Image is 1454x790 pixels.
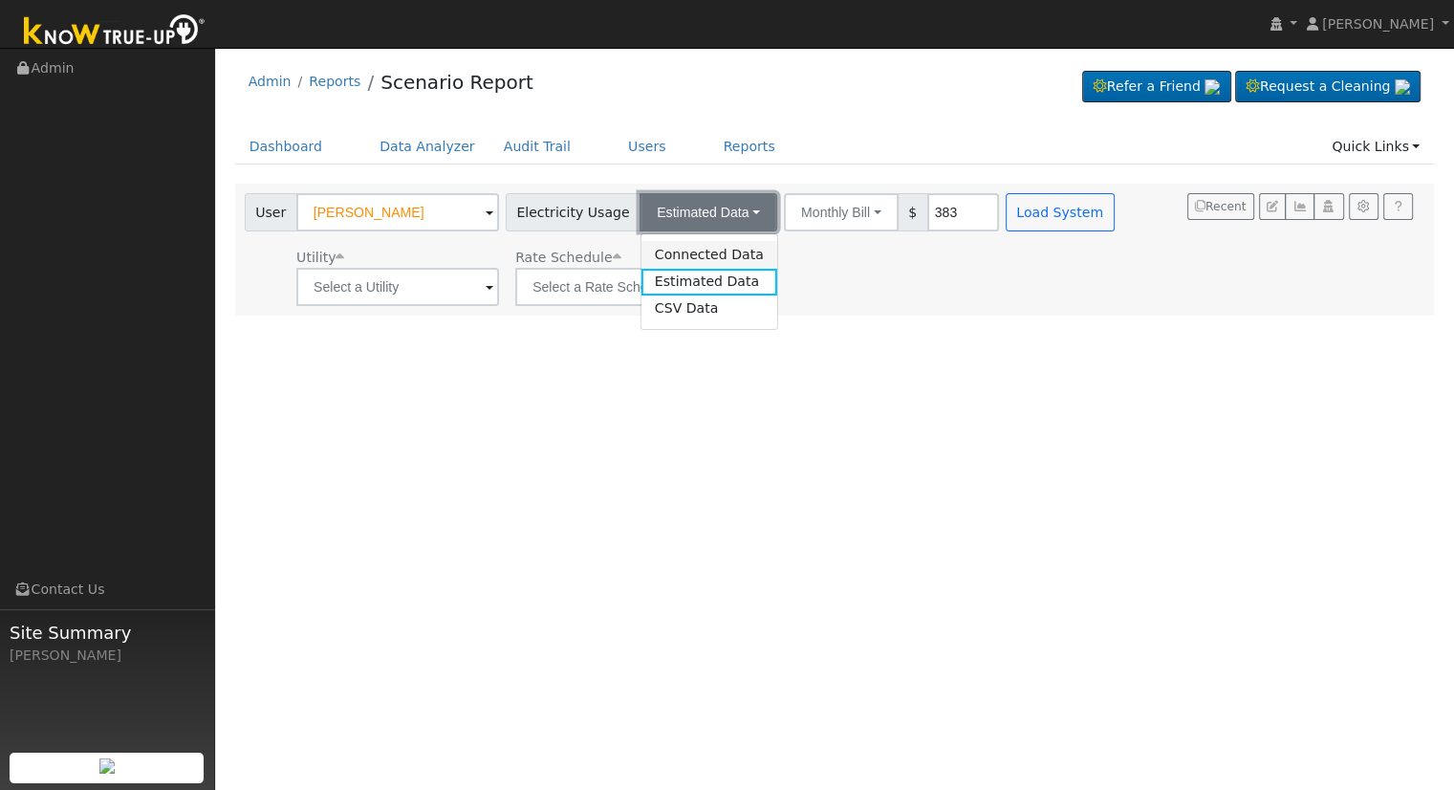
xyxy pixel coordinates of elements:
img: retrieve [1395,79,1410,95]
button: Load System [1006,193,1115,231]
a: Data Analyzer [365,129,489,165]
a: Request a Cleaning [1235,71,1421,103]
span: $ [898,193,928,231]
a: Refer a Friend [1082,71,1231,103]
span: User [245,193,297,231]
input: Select a Rate Schedule [515,268,718,306]
div: [PERSON_NAME] [10,646,205,666]
a: Dashboard [235,129,337,165]
a: Connected Data [641,241,777,268]
input: Select a User [296,193,499,231]
button: Settings [1349,193,1378,220]
div: Utility [296,248,499,268]
a: Reports [309,74,360,89]
input: Select a Utility [296,268,499,306]
a: Audit Trail [489,129,585,165]
a: Quick Links [1317,129,1434,165]
img: retrieve [99,758,115,774]
a: Help Link [1383,193,1413,220]
a: Users [614,129,681,165]
button: Edit User [1259,193,1286,220]
a: Scenario Report [380,71,533,94]
span: Alias: None [515,250,620,265]
button: Estimated Data [640,193,777,231]
a: CSV Data [641,296,777,322]
button: Monthly Bill [784,193,899,231]
a: Reports [709,129,790,165]
span: Site Summary [10,620,205,646]
button: Recent [1187,193,1254,220]
button: Login As [1313,193,1343,220]
span: [PERSON_NAME] [1322,16,1434,32]
img: retrieve [1204,79,1220,95]
img: Know True-Up [14,11,215,54]
a: Admin [249,74,292,89]
button: Multi-Series Graph [1285,193,1314,220]
span: Electricity Usage [506,193,640,231]
a: Estimated Data [641,269,777,296]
